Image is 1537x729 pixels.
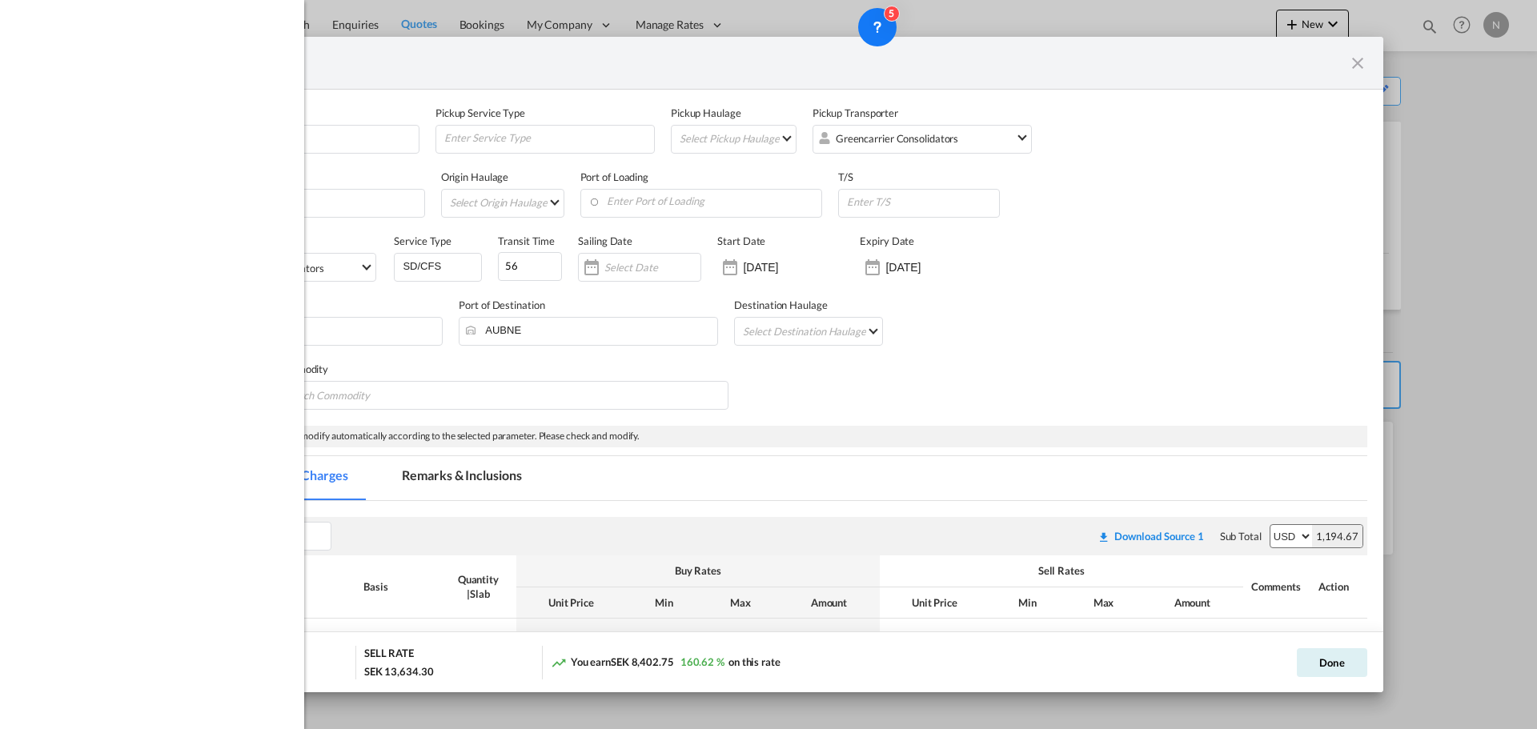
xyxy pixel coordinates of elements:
[283,383,429,409] input: Search Commodity
[734,298,827,311] label: Destination Haulage
[199,318,442,342] input: Enter Port of Discharge
[1312,525,1362,547] div: 1,194.67
[611,655,674,668] span: SEK 8,402.75
[845,190,999,214] input: Enter T/S
[880,587,989,619] th: Unit Price
[578,234,632,247] label: Sailing Date
[394,234,451,247] label: Service Type
[702,587,778,619] th: Max
[604,261,700,274] input: Select Date
[1098,530,1204,543] div: Download original source rate sheet
[1098,531,1110,543] md-icon: icon-download
[717,234,765,247] label: Start Date
[1090,522,1212,551] button: Download original source rate sheet
[1220,529,1262,543] div: Sub Total
[443,126,654,150] input: Enter Service Type
[199,190,424,214] input: Enter Port of Origin
[448,190,564,215] md-select: Select Origin Haulage
[989,587,1065,619] th: Min
[885,261,986,274] input: Expiry Date
[441,170,509,183] label: Origin Haulage
[860,234,914,247] label: Expiry Date
[435,106,525,119] label: Pickup Service Type
[836,132,958,145] div: Greencarrier Consolidators
[1243,555,1310,618] th: Comments
[626,587,702,619] th: Min
[364,646,414,664] div: SELL RATE
[363,579,432,594] div: Basis
[190,426,1367,447] div: Note: The charges will not modify automatically according to the selected parameter. Please check...
[448,572,508,601] div: Quantity | Slab
[401,254,481,278] input: Enter Service Type
[282,456,367,500] md-tab-item: Charges
[199,126,419,150] input: Pickup Door
[383,456,540,500] md-tab-item: Remarks & Inclusions
[467,318,717,342] input: Enter Port of Destination
[588,190,822,214] input: Enter Port of Loading
[170,53,1348,73] div: Update Card
[580,170,649,183] label: Port of Loading
[820,126,1031,149] md-select: Pickup Transporter: Greencarrier Consolidators
[1090,530,1212,543] div: Download original source rate sheet
[364,664,434,679] div: SEK 13,634.30
[743,261,844,274] input: Start Date
[498,234,555,247] label: Transit Time
[551,655,567,671] md-icon: icon-trending-up
[516,587,626,619] th: Unit Price
[459,298,544,311] label: Port of Destination
[170,456,556,500] md-pagination-wrapper: Use the left and right arrow keys to navigate between tabs
[551,655,781,671] div: You earn on this rate
[741,318,881,343] md-select: Select Destination Haulage
[680,655,724,668] span: 160.62 %
[498,252,562,281] input: 0
[671,106,741,119] label: Pickup Haulage
[678,126,796,151] md-select: Select Pickup Haulage
[1065,587,1142,619] th: Max
[277,381,728,410] md-chips-wrap: Chips container with autocompletion. Enter the text area, type text to search, and then use the u...
[813,106,898,119] label: Pickup Transporter
[154,37,1383,693] md-dialog: Update Card Pickup ...
[778,587,880,619] th: Amount
[838,170,853,183] label: T/S
[888,563,1235,578] div: Sell Rates
[524,563,872,578] div: Buy Rates
[1142,587,1243,619] th: Amount
[1297,648,1367,677] button: Done
[1114,530,1204,543] div: Download Source 1
[1310,555,1367,618] th: Action
[1348,54,1367,73] md-icon: icon-close fg-AAA8AD m-0 pointer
